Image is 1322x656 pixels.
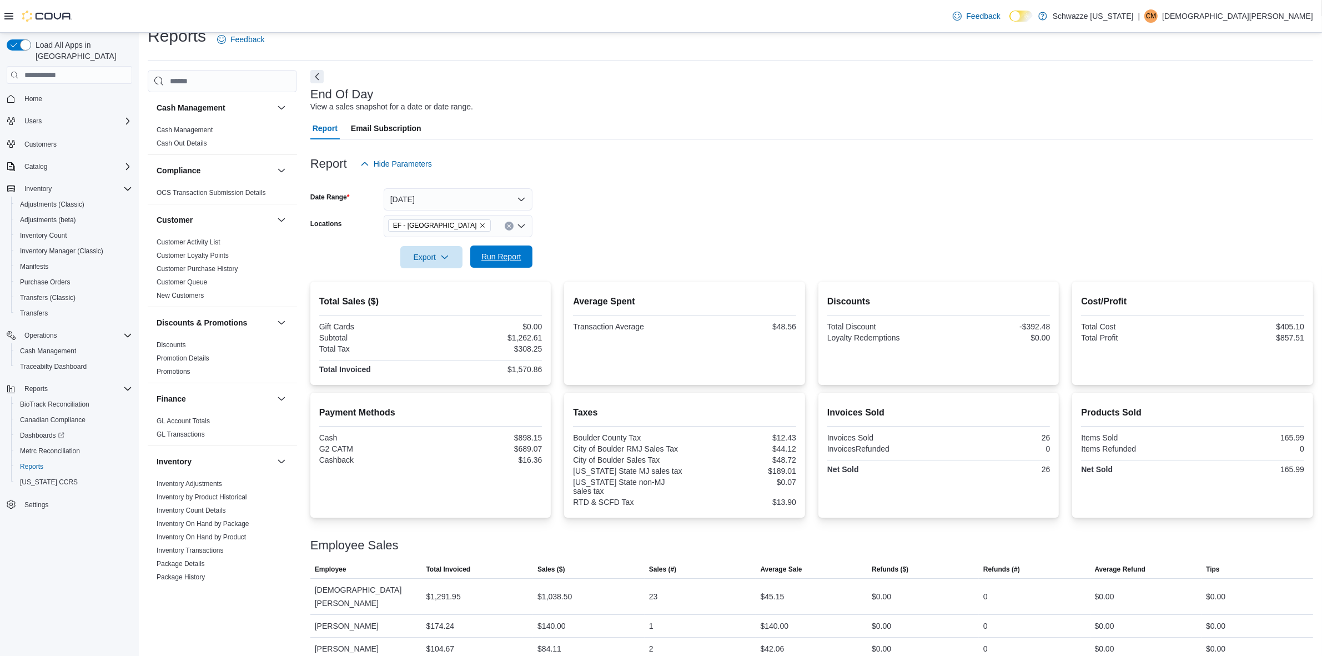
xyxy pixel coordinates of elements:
[20,347,76,355] span: Cash Management
[941,444,1050,453] div: 0
[16,444,132,458] span: Metrc Reconciliation
[157,493,247,501] a: Inventory by Product Historical
[313,117,338,139] span: Report
[157,165,200,176] h3: Compliance
[407,246,456,268] span: Export
[20,382,52,395] button: Reports
[1081,322,1190,331] div: Total Cost
[16,360,91,373] a: Traceabilty Dashboard
[16,213,132,227] span: Adjustments (beta)
[157,368,190,375] a: Promotions
[157,188,266,197] span: OCS Transaction Submission Details
[872,590,891,603] div: $0.00
[827,433,937,442] div: Invoices Sold
[827,406,1050,419] h2: Invoices Sold
[157,393,186,404] h3: Finance
[157,126,213,134] span: Cash Management
[20,415,86,424] span: Canadian Compliance
[537,642,561,655] div: $84.11
[1206,565,1219,574] span: Tips
[16,429,132,442] span: Dashboards
[537,590,572,603] div: $1,038.50
[11,443,137,459] button: Metrc Reconciliation
[433,344,542,353] div: $308.25
[20,278,71,287] span: Purchase Orders
[310,157,347,171] h3: Report
[16,244,132,258] span: Inventory Manager (Classic)
[157,265,238,273] a: Customer Purchase History
[20,329,62,342] button: Operations
[11,228,137,243] button: Inventory Count
[11,459,137,474] button: Reports
[148,414,297,445] div: Finance
[20,92,132,106] span: Home
[1081,333,1190,342] div: Total Profit
[213,28,269,51] a: Feedback
[573,406,796,419] h2: Taxes
[20,200,84,209] span: Adjustments (Classic)
[16,429,69,442] a: Dashboards
[2,328,137,343] button: Operations
[157,573,205,581] a: Package History
[157,102,225,113] h3: Cash Management
[20,262,48,271] span: Manifests
[20,447,80,455] span: Metrc Reconciliation
[148,186,297,204] div: Compliance
[157,102,273,113] button: Cash Management
[157,367,190,376] span: Promotions
[388,219,491,232] span: EF - South Boulder
[20,114,46,128] button: Users
[20,231,67,240] span: Inventory Count
[157,533,246,541] a: Inventory On Hand by Product
[157,292,204,299] a: New Customers
[157,547,224,554] a: Inventory Transactions
[16,460,132,473] span: Reports
[827,295,1050,308] h2: Discounts
[315,565,346,574] span: Employee
[157,264,238,273] span: Customer Purchase History
[426,642,454,655] div: $104.67
[157,559,205,568] span: Package Details
[275,213,288,227] button: Customer
[11,197,137,212] button: Adjustments (Classic)
[941,433,1050,442] div: 26
[157,165,273,176] button: Compliance
[433,433,542,442] div: $898.15
[20,137,132,151] span: Customers
[16,198,89,211] a: Adjustments (Classic)
[16,413,132,427] span: Canadian Compliance
[230,34,264,45] span: Feedback
[687,433,796,442] div: $12.43
[31,39,132,62] span: Load All Apps in [GEOGRAPHIC_DATA]
[2,159,137,174] button: Catalog
[16,291,132,304] span: Transfers (Classic)
[649,642,654,655] div: 2
[1095,642,1114,655] div: $0.00
[537,565,565,574] span: Sales ($)
[24,140,57,149] span: Customers
[20,216,76,224] span: Adjustments (beta)
[872,642,891,655] div: $0.00
[1162,9,1313,23] p: [DEMOGRAPHIC_DATA][PERSON_NAME]
[16,260,53,273] a: Manifests
[374,158,432,169] span: Hide Parameters
[24,384,48,393] span: Reports
[1009,11,1033,22] input: Dark Mode
[157,417,210,425] span: GL Account Totals
[157,417,210,425] a: GL Account Totals
[481,251,521,262] span: Run Report
[16,307,132,320] span: Transfers
[1195,444,1304,453] div: 0
[20,92,47,106] a: Home
[1144,9,1158,23] div: Christian Mueller
[20,462,43,471] span: Reports
[11,243,137,259] button: Inventory Manager (Classic)
[11,306,137,321] button: Transfers
[310,193,350,202] label: Date Range
[16,398,94,411] a: BioTrack Reconciliation
[319,455,429,464] div: Cashback
[941,465,1050,474] div: 26
[2,181,137,197] button: Inventory
[157,238,220,246] a: Customer Activity List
